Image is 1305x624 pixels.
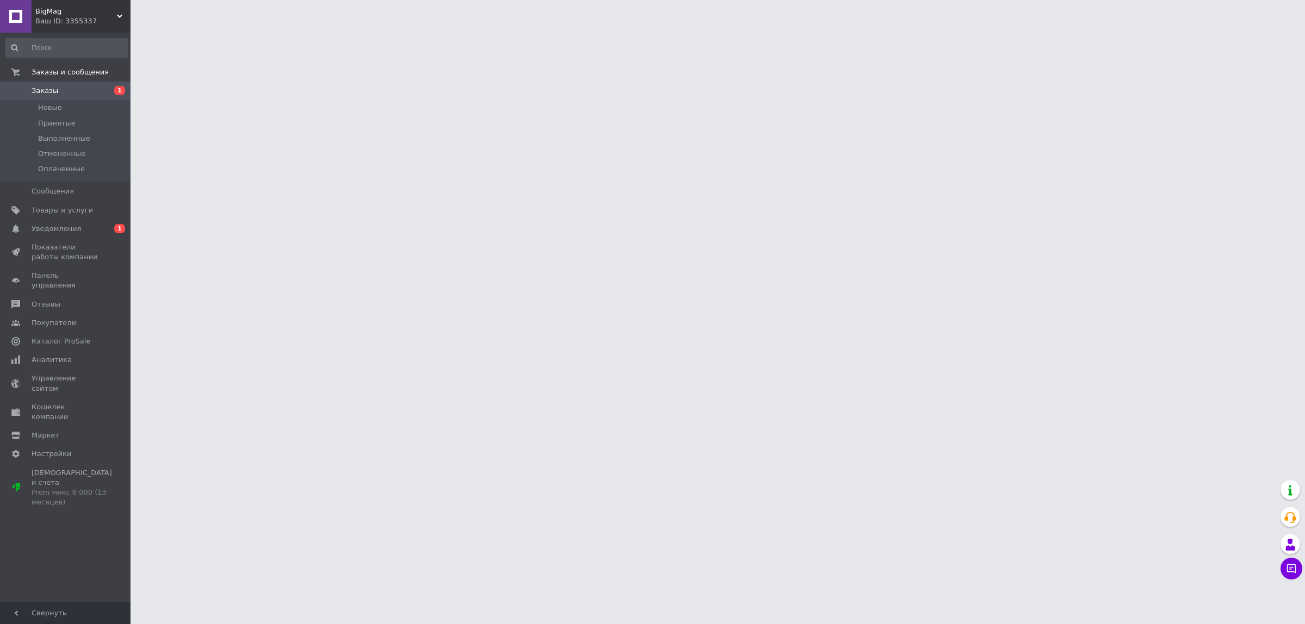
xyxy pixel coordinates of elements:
span: Заказы [32,86,58,96]
div: Prom микс 6 000 (13 месяцев) [32,488,112,507]
span: Покупатели [32,318,76,328]
span: 1 [114,224,125,233]
span: Маркет [32,430,59,440]
span: Управление сайтом [32,373,101,393]
span: Каталог ProSale [32,336,90,346]
div: Ваш ID: 3355337 [35,16,130,26]
span: Отзывы [32,299,60,309]
span: Настройки [32,449,71,459]
span: Принятые [38,118,76,128]
span: Показатели работы компании [32,242,101,262]
span: Оплаченные [38,164,85,174]
span: [DEMOGRAPHIC_DATA] и счета [32,468,112,508]
span: Отмененные [38,149,85,159]
span: BigMag [35,7,117,16]
span: Выполненные [38,134,90,143]
span: Товары и услуги [32,205,93,215]
span: Новые [38,103,62,113]
span: Кошелек компании [32,402,101,422]
span: Уведомления [32,224,81,234]
span: Аналитика [32,355,72,365]
input: Поиск [5,38,128,58]
span: Панель управления [32,271,101,290]
button: Чат с покупателем [1281,558,1302,579]
span: 1 [114,86,125,95]
span: Сообщения [32,186,74,196]
span: Заказы и сообщения [32,67,109,77]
